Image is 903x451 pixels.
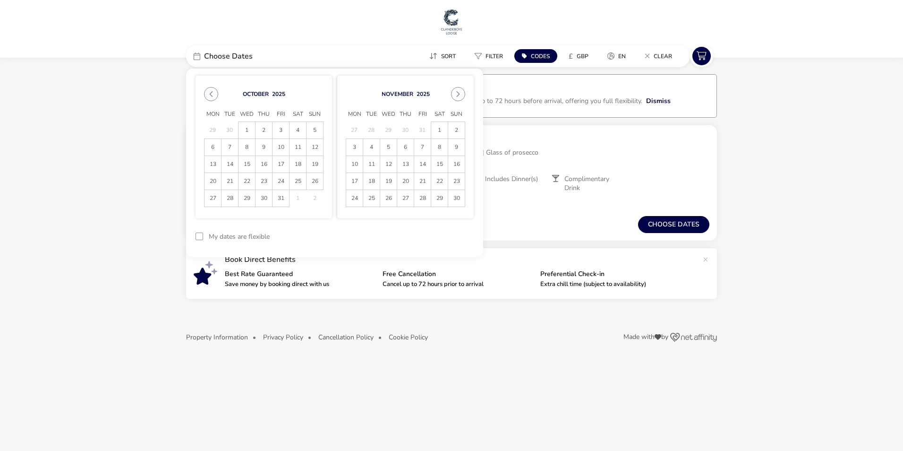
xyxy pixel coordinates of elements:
[397,107,414,121] span: Thu
[221,139,239,156] td: 7
[397,122,414,139] td: 30
[221,107,239,121] span: Tue
[239,139,255,156] span: 8
[414,107,431,121] span: Fri
[382,90,413,98] button: Choose Month
[221,156,238,173] span: 14
[273,156,290,173] td: 17
[273,122,290,139] td: 3
[448,156,465,173] span: 16
[363,173,380,190] td: 18
[451,87,465,101] button: Next Month
[363,139,380,156] span: 4
[346,190,363,207] span: 24
[239,156,256,173] td: 15
[414,156,431,173] td: 14
[414,173,431,190] td: 21
[440,8,463,36] a: Main Website
[196,76,474,218] div: Choose Date
[221,122,239,139] td: 30
[221,190,239,207] td: 28
[204,173,221,190] span: 20
[307,139,324,156] td: 12
[239,122,256,139] td: 1
[204,156,221,173] span: 13
[397,190,414,207] span: 27
[307,156,323,173] span: 19
[363,173,380,190] span: 18
[431,122,448,139] td: 1
[397,156,414,173] span: 13
[431,122,448,139] span: 1
[380,190,397,207] td: 26
[239,173,255,190] span: 22
[239,139,256,156] td: 8
[290,173,306,190] span: 25
[346,107,363,121] span: Mon
[346,156,363,173] td: 10
[290,156,307,173] td: 18
[256,139,272,156] span: 9
[225,256,698,263] p: Book Direct Benefits
[363,190,380,207] td: 25
[221,173,239,190] td: 21
[380,173,397,190] td: 19
[290,107,307,121] span: Sat
[431,156,448,173] span: 15
[448,190,465,207] td: 30
[397,156,414,173] td: 13
[623,334,668,340] span: Made with by
[431,139,448,156] td: 8
[243,90,269,98] button: Choose Month
[380,173,397,190] span: 19
[431,190,448,207] td: 29
[363,139,380,156] td: 4
[256,139,273,156] td: 9
[383,271,533,278] p: Free Cancellation
[431,190,448,207] span: 29
[380,139,397,156] td: 5
[186,334,248,341] button: Property Information
[448,190,465,207] span: 30
[204,190,221,207] td: 27
[392,133,709,144] h2: A Taste of Freedom
[422,49,467,63] naf-pibe-menu-bar-item: Sort
[467,49,511,63] button: Filter
[486,52,503,60] span: Filter
[239,173,256,190] td: 22
[448,139,465,156] span: 9
[380,107,397,121] span: Wed
[256,107,273,121] span: Thu
[397,173,414,190] span: 20
[204,87,218,101] button: Previous Month
[514,49,557,63] button: Codes
[441,52,456,60] span: Sort
[307,156,324,173] td: 19
[273,139,289,156] span: 10
[290,139,307,156] td: 11
[485,175,538,183] span: Includes Dinner(s)
[239,190,255,207] span: 29
[448,107,465,121] span: Sun
[431,173,448,190] td: 22
[273,173,290,190] td: 24
[256,190,273,207] td: 30
[654,52,672,60] span: Clear
[256,156,273,173] td: 16
[290,139,306,156] span: 11
[637,49,680,63] button: Clear
[564,175,623,192] span: Complimentary Drink
[540,271,690,278] p: Preferential Check-in
[204,190,221,207] span: 27
[414,122,431,139] td: 31
[397,190,414,207] td: 27
[380,156,397,173] span: 12
[414,139,431,156] span: 7
[448,139,465,156] td: 9
[397,139,414,156] td: 6
[221,156,239,173] td: 14
[307,190,324,207] td: 2
[290,122,307,139] td: 4
[346,173,363,190] span: 17
[363,156,380,173] td: 11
